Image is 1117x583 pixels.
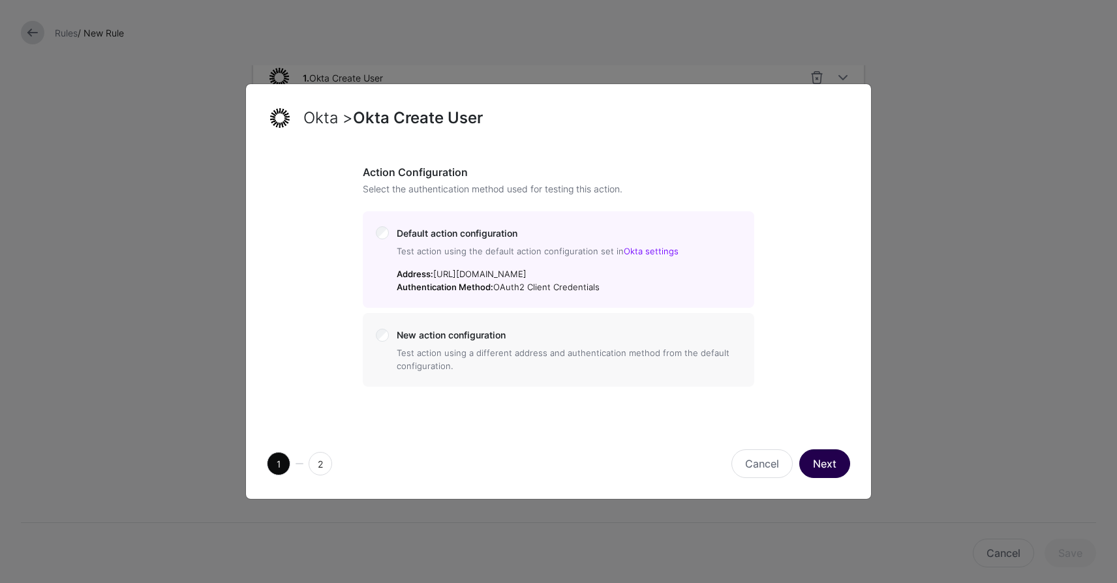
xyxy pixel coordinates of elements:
span: 1 [267,452,290,475]
p: Select the authentication method used for testing this action. [363,182,754,196]
span: Okta > [303,108,353,127]
strong: Authentication Method: [397,282,493,292]
button: Next [799,449,850,478]
h3: Action Configuration [363,166,754,179]
span: New action configuration [397,329,506,340]
span: Default action configuration [397,228,517,239]
button: Cancel [731,449,793,478]
img: svg+xml;base64,PHN2ZyB3aWR0aD0iNjQiIGhlaWdodD0iNjQiIHZpZXdCb3g9IjAgMCA2NCA2NCIgZmlsbD0ibm9uZSIgeG... [267,105,293,131]
p: [URL][DOMAIN_NAME] OAuth2 Client Credentials [397,268,741,293]
a: Okta settings [624,246,679,256]
strong: Address: [397,269,433,279]
div: Test action using a different address and authentication method from the default configuration. [397,347,741,372]
span: 2 [309,452,332,475]
span: Okta Create User [353,108,483,127]
p: Test action using the default action configuration set in [397,245,741,258]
